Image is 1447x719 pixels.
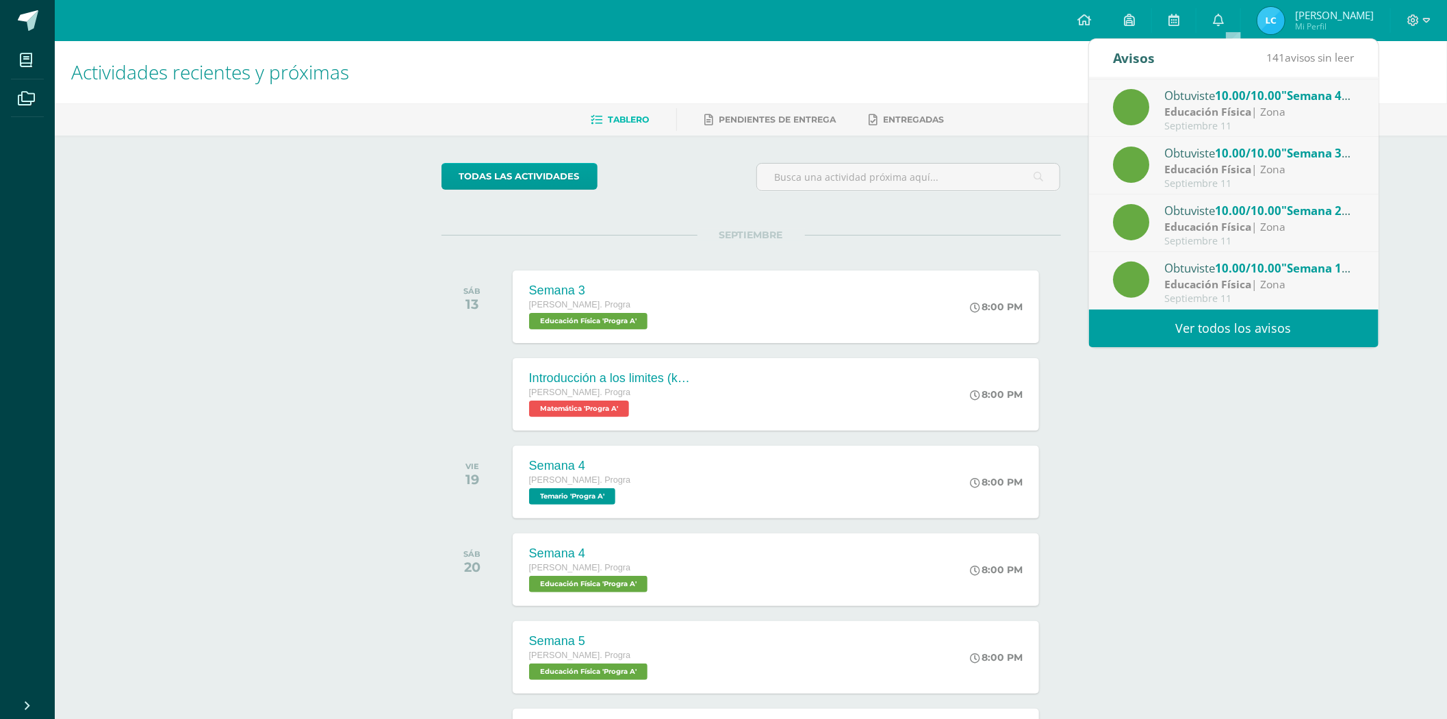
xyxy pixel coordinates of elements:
span: 141 [1267,50,1285,65]
div: 19 [465,471,479,488]
div: SÁB [463,286,481,296]
div: Obtuviste en [1164,144,1355,162]
div: 8:00 PM [970,564,1023,576]
span: Tablero [608,114,649,125]
span: 10.00/10.00 [1215,145,1281,161]
a: Pendientes de entrega [704,109,836,131]
div: SÁB [463,549,481,559]
div: 8:00 PM [970,476,1023,488]
span: "Semana 2" [1281,203,1350,218]
div: VIE [465,462,479,471]
span: [PERSON_NAME] [1295,8,1374,22]
div: Septiembre 11 [1164,121,1355,132]
span: Matemática 'Progra A' [529,401,629,417]
input: Busca una actividad próxima aquí... [757,164,1060,190]
span: SEPTIEMBRE [697,229,805,241]
div: Septiembre 11 [1164,293,1355,305]
a: Ver todos los avisos [1089,310,1379,347]
span: Educación Física 'Progra A' [529,664,648,680]
span: avisos sin leer [1267,50,1355,65]
strong: Educación Física [1164,162,1251,177]
div: Obtuviste en [1164,201,1355,219]
img: 7b61c6845b81ebf931e2d334edca1b6f.png [1257,7,1285,34]
span: [PERSON_NAME]. Progra [529,300,630,310]
div: Septiembre 11 [1164,178,1355,190]
div: Introducción a los limites (khan) [529,371,693,386]
a: Tablero [591,109,649,131]
div: Avisos [1113,39,1155,77]
div: Semana 4 [529,546,651,561]
strong: Educación Física [1164,219,1251,234]
a: todas las Actividades [441,163,598,190]
span: [PERSON_NAME]. Progra [529,388,630,397]
div: Obtuviste en [1164,259,1355,277]
span: [PERSON_NAME]. Progra [529,475,630,485]
span: "Semana 1" [1281,260,1350,276]
div: | Zona [1164,219,1355,235]
span: 10.00/10.00 [1215,260,1281,276]
span: 10.00/10.00 [1215,203,1281,218]
div: | Zona [1164,277,1355,292]
div: Septiembre 11 [1164,236,1355,247]
span: Mi Perfil [1295,21,1374,32]
span: Entregadas [883,114,944,125]
div: Obtuviste en [1164,86,1355,104]
strong: Educación Física [1164,277,1251,292]
span: Educación Física 'Progra A' [529,313,648,329]
span: "Semana 4" [1281,88,1350,103]
div: Semana 3 [529,283,651,298]
strong: Educación Física [1164,104,1251,119]
div: | Zona [1164,162,1355,177]
div: | Zona [1164,104,1355,120]
span: Educación Física 'Progra A' [529,576,648,592]
span: "Semana 3" [1281,145,1350,161]
div: 8:00 PM [970,388,1023,401]
span: 10.00/10.00 [1215,88,1281,103]
span: [PERSON_NAME]. Progra [529,563,630,572]
span: Actividades recientes y próximas [71,59,349,85]
div: 20 [463,559,481,575]
div: 8:00 PM [970,651,1023,664]
div: Semana 5 [529,634,651,648]
span: Pendientes de entrega [719,114,836,125]
div: 8:00 PM [970,301,1023,313]
a: Entregadas [869,109,944,131]
div: 13 [463,296,481,312]
span: [PERSON_NAME]. Progra [529,651,630,660]
div: Semana 4 [529,459,630,473]
span: Temario 'Progra A' [529,488,615,505]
